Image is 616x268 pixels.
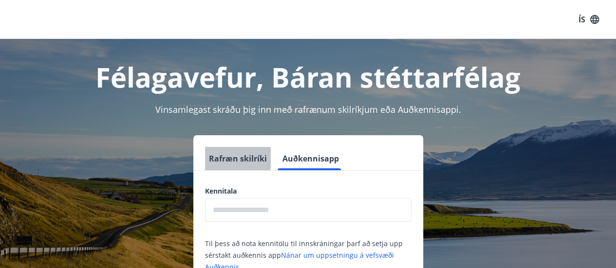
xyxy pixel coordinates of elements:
h1: Félagavefur, Báran stéttarfélag [12,58,604,95]
label: Kennitala [205,186,411,196]
span: Vinsamlegast skráðu þig inn með rafrænum skilríkjum eða Auðkennisappi. [155,104,461,115]
button: Rafræn skilríki [205,147,271,170]
button: Auðkennisapp [279,147,343,170]
button: ÍS [573,11,604,28]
